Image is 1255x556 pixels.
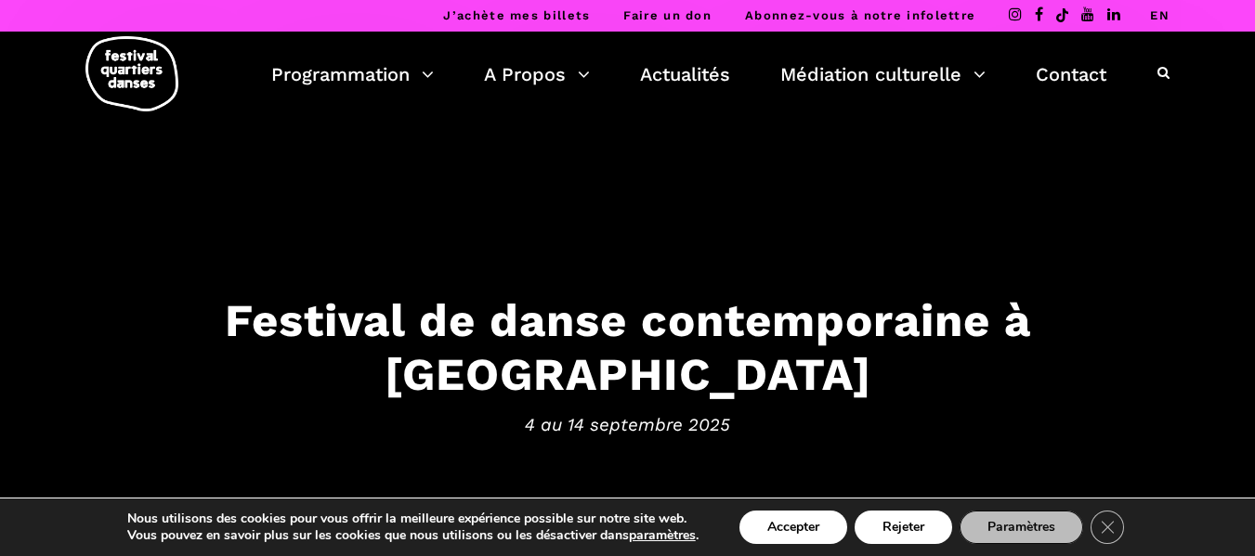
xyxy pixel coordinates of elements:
[745,8,975,22] a: Abonnez-vous à notre infolettre
[623,8,712,22] a: Faire un don
[1091,511,1124,544] button: Close GDPR Cookie Banner
[960,511,1083,544] button: Paramètres
[855,511,952,544] button: Rejeter
[484,58,590,90] a: A Propos
[127,511,699,527] p: Nous utilisons des cookies pour vous offrir la meilleure expérience possible sur notre site web.
[443,8,590,22] a: J’achète mes billets
[52,411,1204,439] span: 4 au 14 septembre 2025
[52,292,1204,402] h3: Festival de danse contemporaine à [GEOGRAPHIC_DATA]
[1150,8,1170,22] a: EN
[739,511,847,544] button: Accepter
[127,527,699,544] p: Vous pouvez en savoir plus sur les cookies que nous utilisons ou les désactiver dans .
[271,58,434,90] a: Programmation
[780,58,986,90] a: Médiation culturelle
[1036,58,1106,90] a: Contact
[85,36,178,111] img: logo-fqd-med
[629,527,696,544] button: paramètres
[640,58,730,90] a: Actualités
